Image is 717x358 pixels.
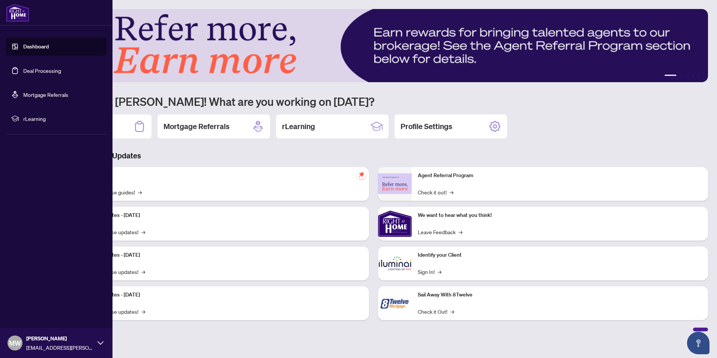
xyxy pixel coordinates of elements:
img: logo [6,4,29,22]
p: Platform Updates - [DATE] [79,211,363,220]
a: Sign In!→ [418,268,441,276]
img: We want to hear what you think! [378,207,412,241]
h2: Mortgage Referrals [163,121,229,132]
span: → [438,268,441,276]
span: [EMAIL_ADDRESS][PERSON_NAME][DOMAIN_NAME] [26,343,94,352]
p: Platform Updates - [DATE] [79,251,363,259]
p: We want to hear what you think! [418,211,702,220]
img: Agent Referral Program [378,173,412,194]
button: Open asap [687,332,709,354]
button: 1 [664,75,676,78]
a: Check it out!→ [418,188,453,196]
span: pushpin [357,170,366,179]
span: → [459,228,462,236]
p: Identify your Client [418,251,702,259]
p: Self-Help [79,171,363,180]
span: rLearning [23,114,101,123]
a: Mortgage Referrals [23,91,68,98]
button: 4 [691,75,694,78]
span: MW [9,338,21,348]
a: Deal Processing [23,67,61,74]
span: → [141,228,145,236]
p: Platform Updates - [DATE] [79,291,363,299]
img: Identify your Client [378,247,412,280]
a: Dashboard [23,43,49,50]
span: → [450,307,454,316]
p: Sail Away With 8Twelve [418,291,702,299]
h1: Welcome back [PERSON_NAME]! What are you working on [DATE]? [39,94,708,108]
span: → [450,188,453,196]
h2: rLearning [282,121,315,132]
button: 2 [679,75,682,78]
h3: Brokerage & Industry Updates [39,150,708,161]
span: → [141,307,145,316]
img: Slide 0 [39,9,708,82]
span: → [141,268,145,276]
span: → [138,188,142,196]
h2: Profile Settings [400,121,452,132]
p: Agent Referral Program [418,171,702,180]
button: 5 [697,75,700,78]
a: Leave Feedback→ [418,228,462,236]
img: Sail Away With 8Twelve [378,286,412,320]
button: 3 [685,75,688,78]
span: [PERSON_NAME] [26,334,94,343]
a: Check it Out!→ [418,307,454,316]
